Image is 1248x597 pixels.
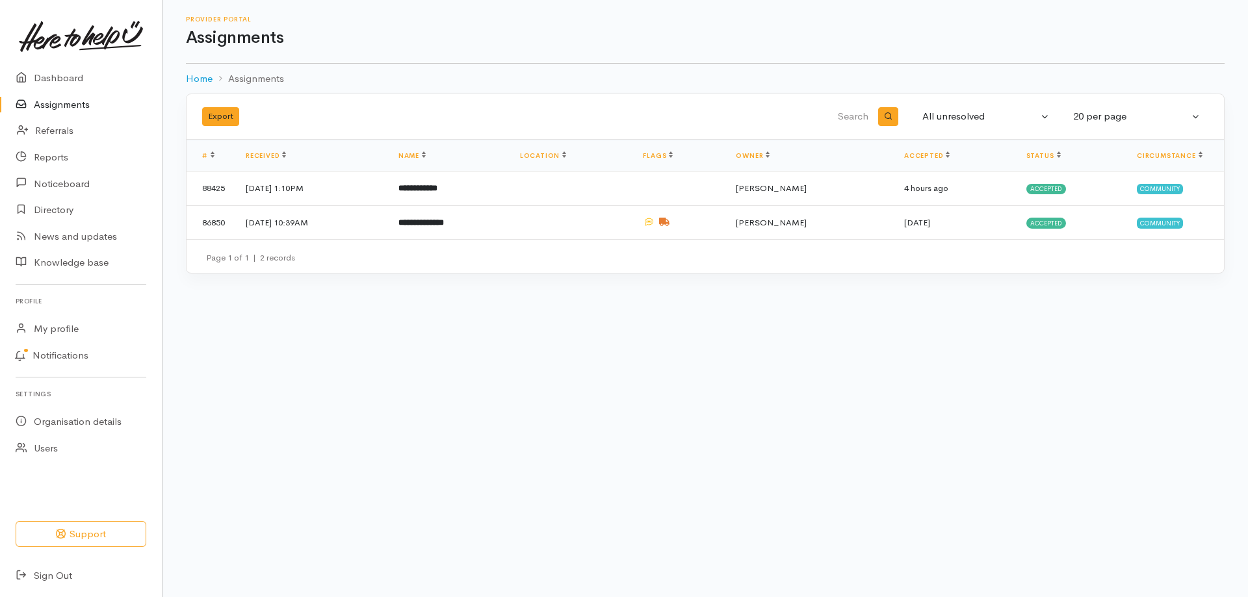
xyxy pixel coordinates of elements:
[202,151,214,160] a: #
[16,292,146,310] h6: Profile
[1137,218,1183,228] span: Community
[1026,151,1061,160] a: Status
[1026,218,1066,228] span: Accepted
[16,385,146,403] h6: Settings
[187,171,235,206] td: 88425
[186,71,213,86] a: Home
[213,71,284,86] li: Assignments
[202,107,239,126] button: Export
[904,151,950,160] a: Accepted
[206,252,295,263] small: Page 1 of 1 2 records
[1026,184,1066,194] span: Accepted
[904,183,948,194] time: 4 hours ago
[915,104,1058,129] button: All unresolved
[922,109,1038,124] div: All unresolved
[16,521,146,548] button: Support
[1065,104,1208,129] button: 20 per page
[186,16,1225,23] h6: Provider Portal
[186,29,1225,47] h1: Assignments
[736,217,807,228] span: [PERSON_NAME]
[186,64,1225,94] nav: breadcrumb
[253,252,256,263] span: |
[558,101,871,133] input: Search
[736,183,807,194] span: [PERSON_NAME]
[235,171,388,206] td: [DATE] 1:10PM
[1137,184,1183,194] span: Community
[1073,109,1189,124] div: 20 per page
[235,205,388,239] td: [DATE] 10:39AM
[398,151,426,160] a: Name
[736,151,770,160] a: Owner
[1137,151,1202,160] a: Circumstance
[643,151,673,160] a: Flags
[187,205,235,239] td: 86850
[520,151,566,160] a: Location
[246,151,286,160] a: Received
[904,217,930,228] time: [DATE]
